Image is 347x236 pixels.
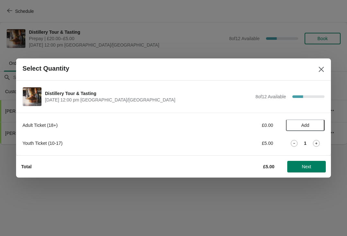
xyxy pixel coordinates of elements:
strong: 1 [304,140,307,146]
button: Close [316,64,327,75]
span: Add [301,123,309,128]
img: Distillery Tour & Tasting | | August 20 | 12:00 pm Europe/London [23,87,41,106]
div: £5.00 [214,140,273,146]
button: Add [286,119,325,131]
button: Next [287,161,326,172]
div: Adult Ticket (18+) [22,122,201,128]
span: 8 of 12 Available [255,94,286,99]
span: Next [302,164,311,169]
div: Youth Ticket (10-17) [22,140,201,146]
span: [DATE] 12:00 pm [GEOGRAPHIC_DATA]/[GEOGRAPHIC_DATA] [45,97,252,103]
strong: £5.00 [263,164,274,169]
h2: Select Quantity [22,65,69,72]
strong: Total [21,164,31,169]
div: £0.00 [214,122,273,128]
span: Distillery Tour & Tasting [45,90,252,97]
